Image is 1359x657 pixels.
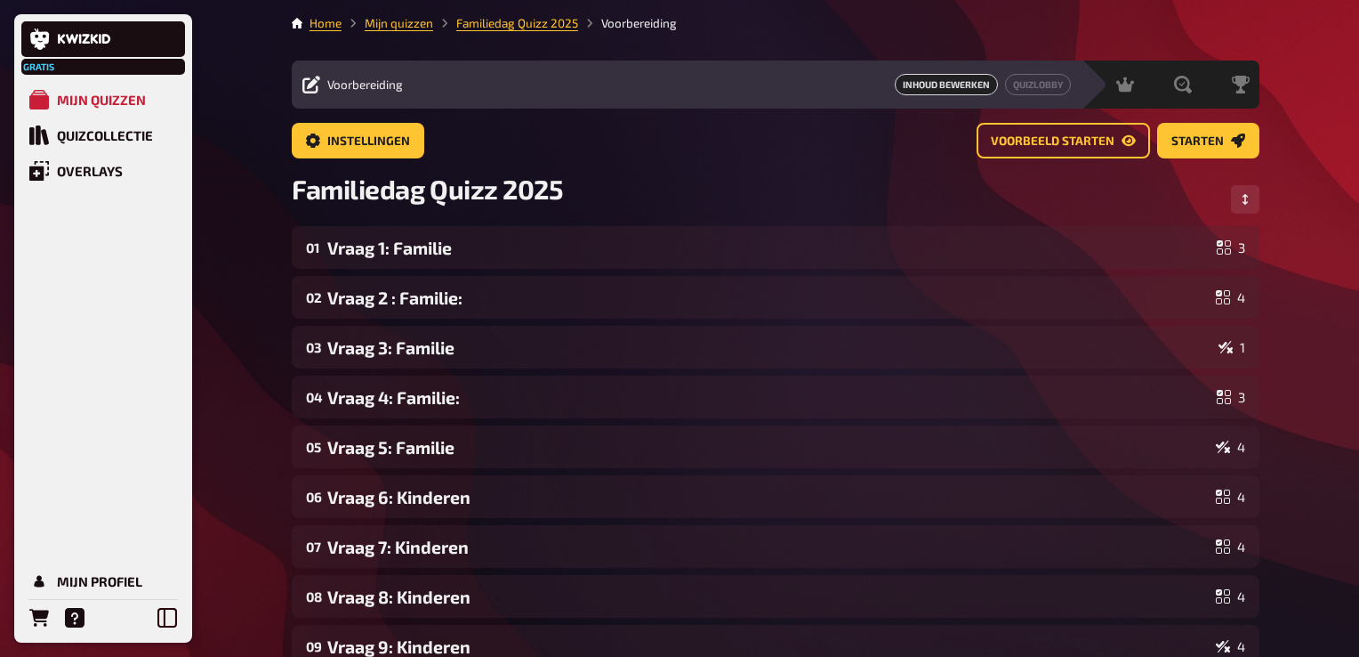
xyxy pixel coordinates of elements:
div: 06 [306,489,320,505]
div: Vraag 8: Kinderen [327,587,1209,607]
div: 01 [306,239,320,255]
div: 4 [1216,290,1245,304]
div: 03 [306,339,320,355]
button: Voorbeeld starten [977,123,1150,158]
a: Home [310,16,342,30]
span: Instellingen [327,135,410,148]
div: Vraag 6: Kinderen [327,487,1209,507]
button: Starten [1157,123,1259,158]
a: Inhoud bewerken [895,74,998,95]
div: Vraag 3: Familie [327,337,1211,358]
div: 07 [306,539,320,555]
button: Quizlobby [1005,74,1071,95]
div: Vraag 9: Kinderen [327,637,1209,657]
div: Vraag 5: Familie [327,437,1209,458]
button: Volgorde aanpassen [1231,185,1259,214]
span: Voorbeeld starten [991,135,1114,148]
span: Gratis [23,61,55,72]
a: Quizcollectie [21,118,185,153]
div: Vraag 2 : Familie: [327,288,1209,308]
a: Familiedag Quizz 2025 [456,16,578,30]
li: Voorbereiding [578,14,677,32]
li: Mijn quizzen [342,14,433,32]
span: Starten [1171,135,1224,148]
div: 09 [306,638,320,654]
span: Voorbereiding [327,77,403,92]
div: 4 [1216,440,1245,454]
div: 3 [1217,240,1245,255]
a: Overlays [21,153,185,189]
div: Overlays [57,163,123,179]
div: 02 [306,289,320,305]
div: 05 [306,439,320,455]
div: Quizcollectie [57,127,153,143]
button: Instellingen [292,123,424,158]
a: Bestellingen [21,600,57,636]
div: 4 [1216,589,1245,604]
div: Mijn profiel [57,573,142,589]
a: Mijn quizzen [21,82,185,118]
div: Mijn quizzen [57,92,146,108]
div: 4 [1216,539,1245,554]
div: Vraag 1: Familie [327,238,1210,258]
a: Mijn profiel [21,564,185,599]
div: Vraag 4: Familie: [327,387,1210,408]
li: Home [310,14,342,32]
div: 04 [306,389,320,405]
a: Help [57,600,92,636]
span: Familiedag Quizz 2025 [292,173,564,205]
li: Familiedag Quizz 2025 [433,14,578,32]
div: 4 [1216,490,1245,504]
div: 08 [306,588,320,604]
div: Vraag 7: Kinderen [327,537,1209,557]
div: 4 [1216,639,1245,653]
div: 3 [1217,390,1245,404]
div: 1 [1218,340,1245,354]
a: Mijn quizzen [365,16,433,30]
